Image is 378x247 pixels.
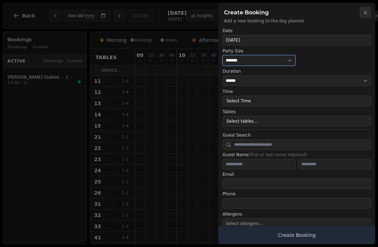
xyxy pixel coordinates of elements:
button: Create Booking [218,226,375,244]
label: Duration [223,68,371,74]
label: Time [223,89,371,94]
label: Tables [223,109,371,115]
p: Add a new booking to the day planner [224,18,370,24]
label: Party Size [223,48,295,54]
label: Date [223,28,371,34]
span: Select allergens... [226,221,263,226]
span: (first or last name required) [248,152,307,157]
button: Select allergens... [223,218,371,229]
button: [DATE] [223,35,371,45]
label: Email [223,172,371,177]
label: Guest Search [223,132,371,138]
button: Select tables... [223,116,371,126]
h2: Create Booking [224,8,370,17]
label: Allergens [223,211,371,217]
label: Phone [223,191,371,197]
button: Select Time [223,96,371,106]
label: Guest Name [223,152,371,158]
